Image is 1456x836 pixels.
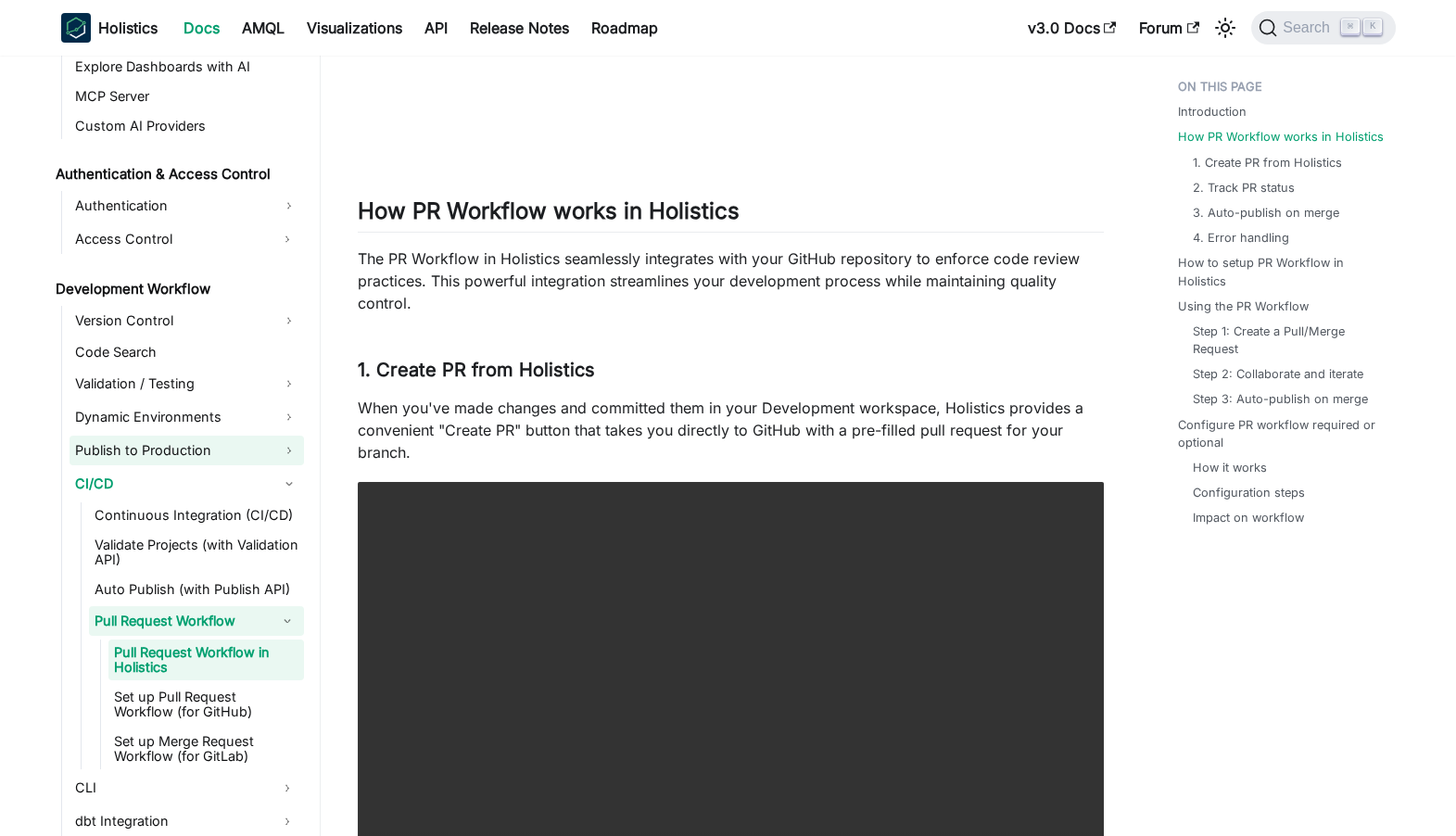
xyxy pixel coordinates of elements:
[1193,365,1363,383] a: Step 2: Collaborate and iterate
[459,13,580,43] a: Release Notes
[1193,484,1305,501] a: Configuration steps
[43,56,321,836] nav: Docs sidebar
[413,13,459,43] a: API
[70,339,304,365] a: Code Search
[50,276,304,302] a: Development Workflow
[70,224,271,254] a: Access Control
[271,606,304,636] button: Collapse sidebar category 'Pull Request Workflow'
[70,113,304,139] a: Custom AI Providers
[61,13,158,43] a: HolisticsHolistics
[1178,254,1385,289] a: How to setup PR Workflow in Holistics
[1251,11,1395,44] button: Search (Command+K)
[1178,298,1309,315] a: Using the PR Workflow
[1193,509,1304,526] a: Impact on workflow
[70,83,304,109] a: MCP Server
[296,13,413,43] a: Visualizations
[70,191,304,221] a: Authentication
[271,773,304,803] button: Expand sidebar category 'CLI'
[1193,459,1267,476] a: How it works
[98,17,158,39] b: Holistics
[271,806,304,836] button: Expand sidebar category 'dbt Integration'
[89,502,304,528] a: Continuous Integration (CI/CD)
[1178,103,1247,120] a: Introduction
[1193,154,1342,171] a: 1. Create PR from Holistics
[89,532,304,573] a: Validate Projects (with Validation API)
[1193,179,1295,196] a: 2. Track PR status
[70,54,304,80] a: Explore Dashboards with AI
[172,13,231,43] a: Docs
[1210,13,1240,43] button: Switch between dark and light mode (currently light mode)
[1178,128,1384,146] a: How PR Workflow works in Holistics
[358,359,1104,382] h3: 1. Create PR from Holistics
[70,306,304,336] a: Version Control
[1277,19,1341,36] span: Search
[1178,416,1385,451] a: Configure PR workflow required or optional
[231,13,296,43] a: AMQL
[1341,19,1360,35] kbd: ⌘
[89,606,271,636] a: Pull Request Workflow
[580,13,669,43] a: Roadmap
[70,402,304,432] a: Dynamic Environments
[108,728,304,769] a: Set up Merge Request Workflow (for GitLab)
[358,197,1104,233] h2: How PR Workflow works in Holistics
[70,436,304,465] a: Publish to Production
[89,576,304,602] a: Auto Publish (with Publish API)
[70,469,304,499] a: CI/CD
[1193,323,1377,358] a: Step 1: Create a Pull/Merge Request
[50,161,304,187] a: Authentication & Access Control
[358,247,1104,314] p: The PR Workflow in Holistics seamlessly integrates with your GitHub repository to enforce code re...
[271,224,304,254] button: Expand sidebar category 'Access Control'
[1128,13,1210,43] a: Forum
[108,640,304,680] a: Pull Request Workflow in Holistics
[358,397,1104,463] p: When you've made changes and committed them in your Development workspace, Holistics provides a c...
[1193,204,1339,222] a: 3. Auto-publish on merge
[61,13,91,43] img: Holistics
[108,684,304,725] a: Set up Pull Request Workflow (for GitHub)
[70,369,304,399] a: Validation / Testing
[70,773,271,803] a: CLI
[70,806,271,836] a: dbt Integration
[1017,13,1128,43] a: v3.0 Docs
[1193,390,1368,408] a: Step 3: Auto-publish on merge
[1193,229,1289,247] a: 4. Error handling
[1363,19,1382,35] kbd: K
